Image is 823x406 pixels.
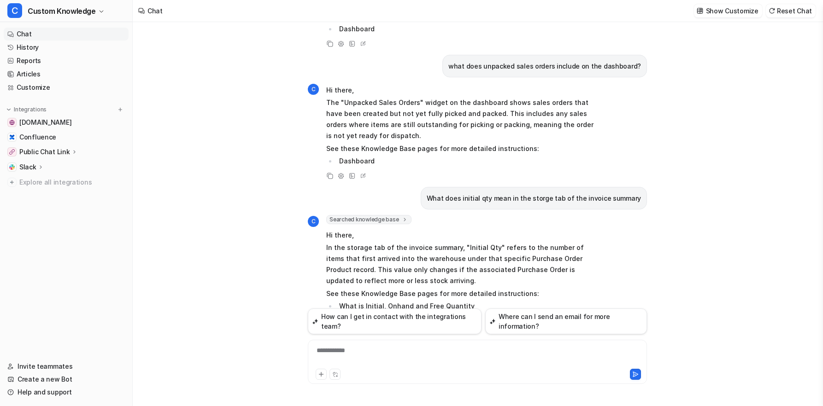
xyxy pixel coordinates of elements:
[19,175,125,190] span: Explore all integrations
[4,176,129,189] a: Explore all integrations
[4,54,129,67] a: Reports
[117,106,123,113] img: menu_add.svg
[326,242,596,286] p: In the storage tab of the invoice summary, "Initial Qty" refers to the number of items that first...
[326,215,411,224] span: Searched knowledge base
[4,131,129,144] a: ConfluenceConfluence
[427,193,641,204] p: What does initial qty mean in the storge tab of the invoice summary
[4,116,129,129] a: help.cartoncloud.com[DOMAIN_NAME]
[4,81,129,94] a: Customize
[308,216,319,227] span: C
[19,162,36,172] p: Slack
[4,105,49,114] button: Integrations
[14,106,47,113] p: Integrations
[336,23,596,35] li: Dashboard
[326,230,596,241] p: Hi there,
[147,6,163,16] div: Chat
[9,134,15,140] img: Confluence
[697,7,703,14] img: customize
[326,97,596,141] p: The "Unpacked Sales Orders" widget on the dashboard shows sales orders that have been created but...
[4,68,129,81] a: Articles
[766,4,816,17] button: Reset Chat
[4,360,129,373] a: Invite teammates
[308,84,319,95] span: C
[4,373,129,386] a: Create a new Bot
[19,118,71,127] span: [DOMAIN_NAME]
[19,147,70,157] p: Public Chat Link
[336,156,596,167] li: Dashboard
[769,7,775,14] img: reset
[448,61,641,72] p: what does unpacked sales orders include on the dashboard?
[326,288,596,299] p: See these Knowledge Base pages for more detailed instructions:
[6,106,12,113] img: expand menu
[4,28,129,41] a: Chat
[9,120,15,125] img: help.cartoncloud.com
[4,386,129,399] a: Help and support
[706,6,758,16] p: Show Customize
[9,164,15,170] img: Slack
[326,143,596,154] p: See these Knowledge Base pages for more detailed instructions:
[308,308,482,334] button: How can I get in contact with the integrations team?
[485,308,647,334] button: Where can I send an email for more information?
[9,149,15,155] img: Public Chat Link
[19,133,56,142] span: Confluence
[28,5,96,17] span: Custom Knowledge
[4,41,129,54] a: History
[7,178,17,187] img: explore all integrations
[694,4,762,17] button: Show Customize
[326,85,596,96] p: Hi there,
[336,301,596,312] li: What is Initial, Onhand and Free Quantity
[7,3,22,18] span: C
